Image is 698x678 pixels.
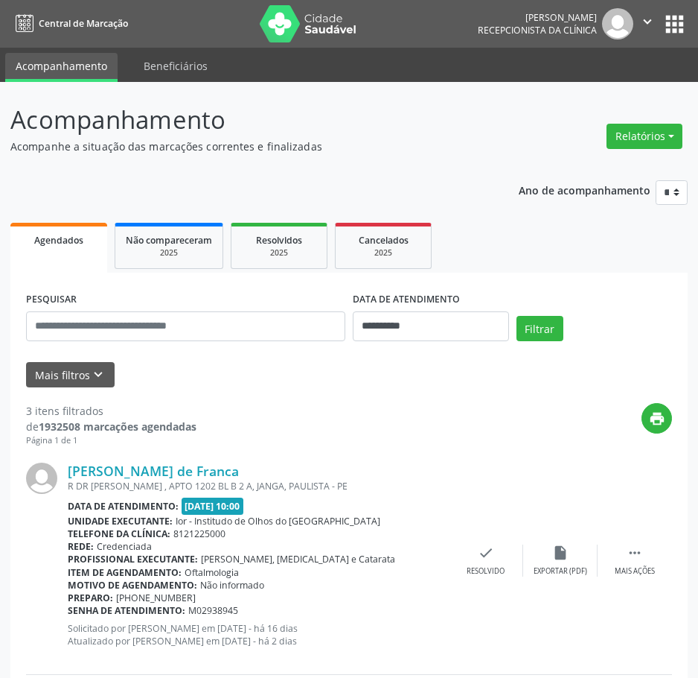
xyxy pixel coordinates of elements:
a: Central de Marcação [10,11,128,36]
a: Beneficiários [133,53,218,79]
img: img [26,463,57,494]
b: Rede: [68,540,94,553]
b: Item de agendamento: [68,566,182,579]
button: print [641,403,672,434]
strong: 1932508 marcações agendadas [39,419,196,434]
div: [PERSON_NAME] [478,11,597,24]
span: [PHONE_NUMBER] [116,592,196,604]
a: [PERSON_NAME] de Franca [68,463,239,479]
i: check [478,545,494,561]
b: Data de atendimento: [68,500,179,513]
b: Senha de atendimento: [68,604,185,617]
button: apps [662,11,688,37]
div: 2025 [126,247,212,259]
span: [PERSON_NAME], [MEDICAL_DATA] e Catarata [201,553,395,565]
div: 3 itens filtrados [26,403,196,419]
i: keyboard_arrow_down [90,367,106,383]
label: DATA DE ATENDIMENTO [353,288,460,311]
div: R DR [PERSON_NAME] , APTO 1202 BL B 2 A, JANGA, PAULISTA - PE [68,480,449,492]
span: Não informado [200,579,264,592]
img: img [602,8,633,39]
div: 2025 [346,247,420,259]
span: Oftalmologia [185,566,239,579]
div: Resolvido [467,566,505,577]
i: print [649,411,665,427]
span: Recepcionista da clínica [478,24,597,37]
div: Mais ações [615,566,655,577]
div: Exportar (PDF) [534,566,587,577]
p: Ano de acompanhamento [519,180,650,199]
span: Central de Marcação [39,17,128,30]
b: Telefone da clínica: [68,527,170,540]
p: Acompanhe a situação das marcações correntes e finalizadas [10,139,484,154]
b: Preparo: [68,592,113,604]
span: Agendados [34,234,83,247]
span: Não compareceram [126,234,212,247]
button:  [633,8,662,39]
button: Mais filtroskeyboard_arrow_down [26,362,115,388]
button: Filtrar [516,316,563,341]
div: de [26,419,196,434]
label: PESQUISAR [26,288,77,311]
span: [DATE] 10:00 [182,498,244,515]
p: Acompanhamento [10,101,484,139]
i: insert_drive_file [552,545,569,561]
div: 2025 [242,247,316,259]
span: Ior - Institudo de Olhos do [GEOGRAPHIC_DATA] [176,515,380,527]
b: Profissional executante: [68,553,198,565]
b: Unidade executante: [68,515,173,527]
span: Resolvidos [256,234,302,247]
span: Credenciada [97,540,152,553]
b: Motivo de agendamento: [68,579,197,592]
span: Cancelados [359,234,409,247]
span: 8121225000 [173,527,225,540]
button: Relatórios [606,124,682,149]
a: Acompanhamento [5,53,118,82]
i:  [627,545,643,561]
span: M02938945 [188,604,238,617]
i:  [639,13,656,30]
div: Página 1 de 1 [26,434,196,447]
p: Solicitado por [PERSON_NAME] em [DATE] - há 16 dias Atualizado por [PERSON_NAME] em [DATE] - há 2... [68,622,449,647]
